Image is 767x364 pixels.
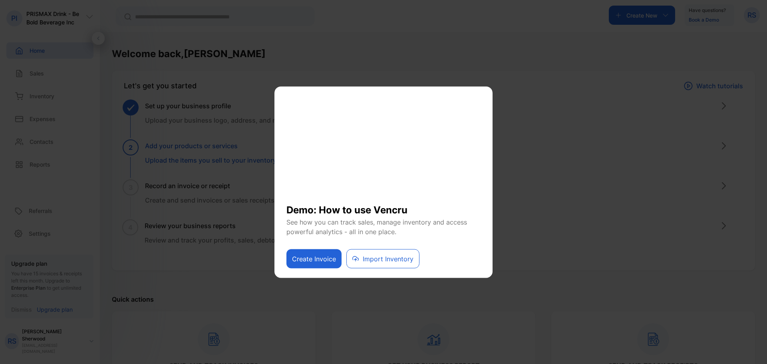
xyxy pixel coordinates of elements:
button: Create Invoice [286,249,342,268]
p: See how you can track sales, manage inventory and access powerful analytics - all in one place. [286,217,481,236]
iframe: YouTube video player [286,96,481,196]
iframe: LiveChat chat widget [733,330,767,364]
h1: Demo: How to use Vencru [286,196,481,217]
button: Import Inventory [346,249,419,268]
